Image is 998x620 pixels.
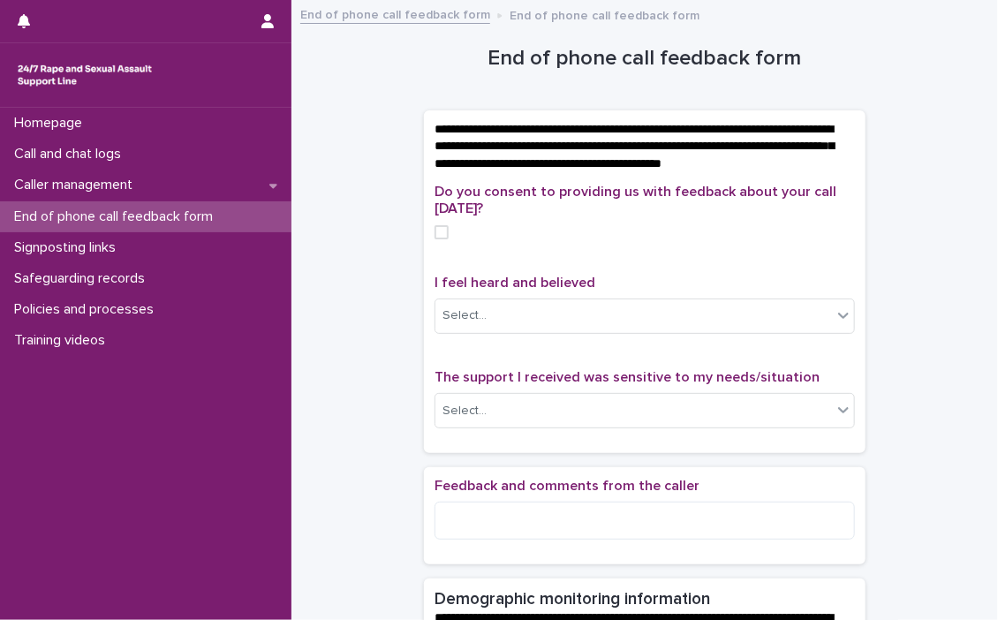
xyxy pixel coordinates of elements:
[14,57,155,93] img: rhQMoQhaT3yELyF149Cw
[7,177,147,193] p: Caller management
[442,306,487,325] div: Select...
[7,146,135,163] p: Call and chat logs
[7,239,130,256] p: Signposting links
[7,208,227,225] p: End of phone call feedback form
[435,370,820,384] span: The support I received was sensitive to my needs/situation
[300,4,490,24] a: End of phone call feedback form
[7,301,168,318] p: Policies and processes
[424,46,866,72] h1: End of phone call feedback form
[510,4,699,24] p: End of phone call feedback form
[7,270,159,287] p: Safeguarding records
[435,479,699,493] span: Feedback and comments from the caller
[442,402,487,420] div: Select...
[435,185,836,215] span: Do you consent to providing us with feedback about your call [DATE]?
[435,589,710,609] h2: Demographic monitoring information
[435,276,595,290] span: I feel heard and believed
[7,115,96,132] p: Homepage
[7,332,119,349] p: Training videos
